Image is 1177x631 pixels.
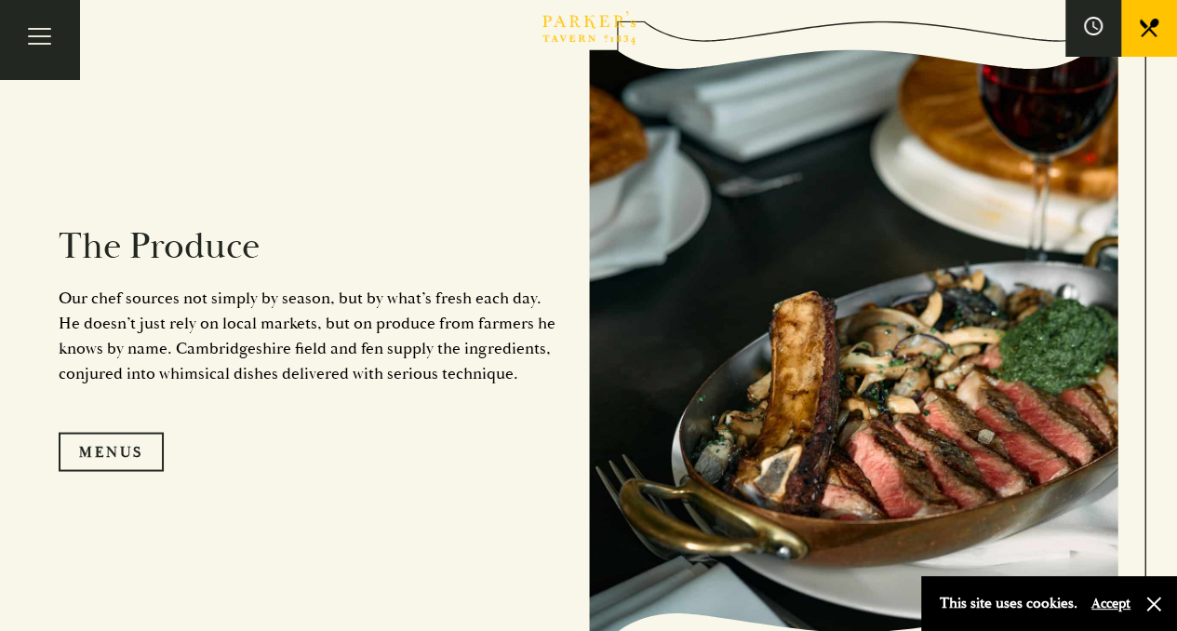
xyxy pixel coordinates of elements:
a: Menus [59,432,164,471]
button: Accept [1091,595,1130,612]
p: Our chef sources not simply by season, but by what’s fresh each day. He doesn’t just rely on loca... [59,285,561,385]
p: This site uses cookies. [940,590,1077,617]
button: Close and accept [1144,595,1163,613]
h2: The Produce [59,223,561,268]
